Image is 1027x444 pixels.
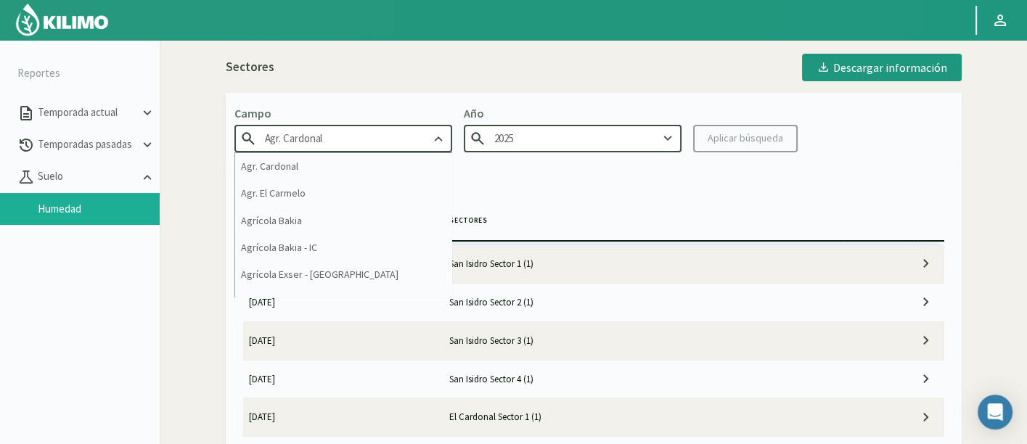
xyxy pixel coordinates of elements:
[235,261,451,288] div: Agrícola Exser - [GEOGRAPHIC_DATA]
[464,104,682,122] p: Año
[243,183,944,202] p: Diagnósticos de Agr. Cardonal / 2025
[35,168,139,185] p: Suelo
[802,54,962,81] button: Descargar información
[443,398,843,436] td: El Cardonal Sector 1 (1)
[235,207,451,234] div: Agrícola Bakia
[978,395,1012,429] div: Open Intercom Messenger
[226,58,274,77] p: Sectores
[443,209,843,241] th: Sectores
[35,104,139,121] p: Temporada actual
[235,289,451,316] div: Agricola FM Hermanos
[443,360,843,398] td: San Isidro Sector 4 (1)
[464,125,682,152] input: Escribe para buscar
[443,283,843,321] td: San Isidro Sector 2 (1)
[243,398,443,436] td: [DATE]
[235,153,451,180] div: Agr. Cardonal
[817,60,947,75] div: Descargar información
[243,283,443,321] td: [DATE]
[38,202,160,215] a: Humedad
[443,245,843,283] td: San Isidro Sector 1 (1)
[35,136,139,153] p: Temporadas pasadas
[234,104,452,122] p: Campo
[234,125,452,152] input: Escribe para buscar
[243,321,443,359] td: [DATE]
[15,2,110,37] img: Kilimo
[243,360,443,398] td: [DATE]
[235,180,451,207] div: Agr. El Carmelo
[443,321,843,359] td: San Isidro Sector 3 (1)
[235,234,451,261] div: Agrícola Bakia - IC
